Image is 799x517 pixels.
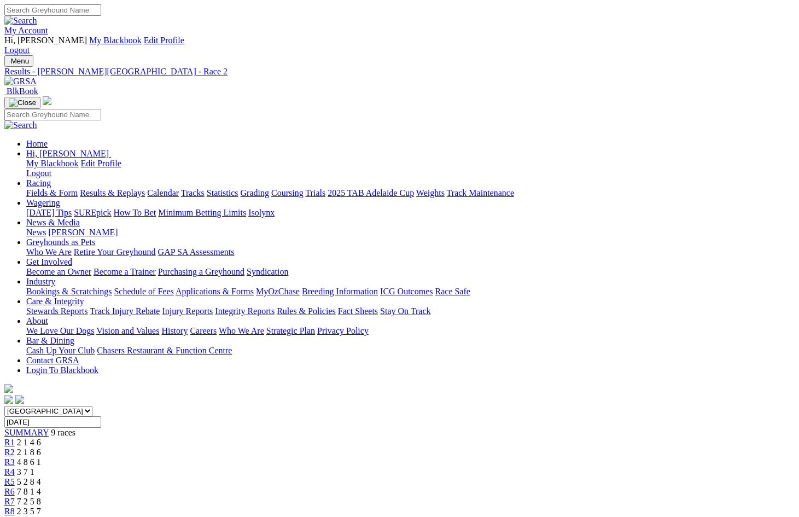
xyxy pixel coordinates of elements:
a: SUMMARY [4,428,49,437]
a: Fields & Form [26,188,78,197]
span: 4 8 6 1 [17,457,41,467]
a: Bookings & Scratchings [26,287,112,296]
a: R3 [4,457,15,467]
a: Integrity Reports [215,306,275,316]
input: Search [4,109,101,120]
a: Care & Integrity [26,297,84,306]
span: 5 2 8 4 [17,477,41,486]
a: Rules & Policies [277,306,336,316]
div: Hi, [PERSON_NAME] [26,159,795,178]
a: Fact Sheets [338,306,378,316]
a: Breeding Information [302,287,378,296]
a: Trials [305,188,325,197]
div: News & Media [26,228,795,237]
button: Toggle navigation [4,55,33,67]
a: My Blackbook [89,36,142,45]
a: My Blackbook [26,159,79,168]
div: Get Involved [26,267,795,277]
div: Care & Integrity [26,306,795,316]
a: Track Maintenance [447,188,514,197]
a: Statistics [207,188,238,197]
a: R1 [4,438,15,447]
a: Become an Owner [26,267,91,276]
span: 2 1 4 6 [17,438,41,447]
span: R4 [4,467,15,477]
a: Careers [190,326,217,335]
span: Hi, [PERSON_NAME] [4,36,87,45]
a: News & Media [26,218,80,227]
a: Results - [PERSON_NAME][GEOGRAPHIC_DATA] - Race 2 [4,67,795,77]
img: Close [9,98,36,107]
a: R7 [4,497,15,506]
a: Minimum Betting Limits [158,208,246,217]
a: Racing [26,178,51,188]
a: Edit Profile [144,36,184,45]
a: Hi, [PERSON_NAME] [26,149,111,158]
a: Purchasing a Greyhound [158,267,244,276]
div: About [26,326,795,336]
a: Industry [26,277,55,286]
a: About [26,316,48,326]
a: Results & Replays [80,188,145,197]
img: GRSA [4,77,37,86]
a: My Account [4,26,48,35]
a: Become a Trainer [94,267,156,276]
span: 7 8 1 4 [17,487,41,496]
div: Industry [26,287,795,297]
a: Tracks [181,188,205,197]
div: Greyhounds as Pets [26,247,795,257]
a: R5 [4,477,15,486]
a: Chasers Restaurant & Function Centre [97,346,232,355]
a: Logout [4,45,30,55]
a: Privacy Policy [317,326,369,335]
a: Wagering [26,198,60,207]
a: Stewards Reports [26,306,88,316]
input: Search [4,4,101,16]
a: BlkBook [4,86,38,96]
a: Grading [241,188,269,197]
a: Race Safe [435,287,470,296]
a: Stay On Track [380,306,430,316]
a: SUREpick [74,208,111,217]
a: How To Bet [114,208,156,217]
span: 9 races [51,428,75,437]
button: Toggle navigation [4,97,40,109]
a: Isolynx [248,208,275,217]
span: 7 2 5 8 [17,497,41,506]
a: 2025 TAB Adelaide Cup [328,188,414,197]
a: [DATE] Tips [26,208,72,217]
a: Bar & Dining [26,336,74,345]
img: Search [4,120,37,130]
span: 2 3 5 7 [17,507,41,516]
a: R8 [4,507,15,516]
a: History [161,326,188,335]
a: Who We Are [26,247,72,257]
div: My Account [4,36,795,55]
a: Syndication [247,267,288,276]
a: R6 [4,487,15,496]
a: Greyhounds as Pets [26,237,95,247]
a: Who We Are [219,326,264,335]
a: Edit Profile [81,159,121,168]
a: Calendar [147,188,179,197]
a: ICG Outcomes [380,287,433,296]
a: Vision and Values [96,326,159,335]
div: Racing [26,188,795,198]
img: twitter.svg [15,395,24,404]
span: 3 7 1 [17,467,34,477]
a: Coursing [271,188,304,197]
a: Track Injury Rebate [90,306,160,316]
a: Logout [26,169,51,178]
a: [PERSON_NAME] [48,228,118,237]
input: Select date [4,416,101,428]
span: 2 1 8 6 [17,448,41,457]
div: Bar & Dining [26,346,795,356]
img: logo-grsa-white.png [43,96,51,105]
